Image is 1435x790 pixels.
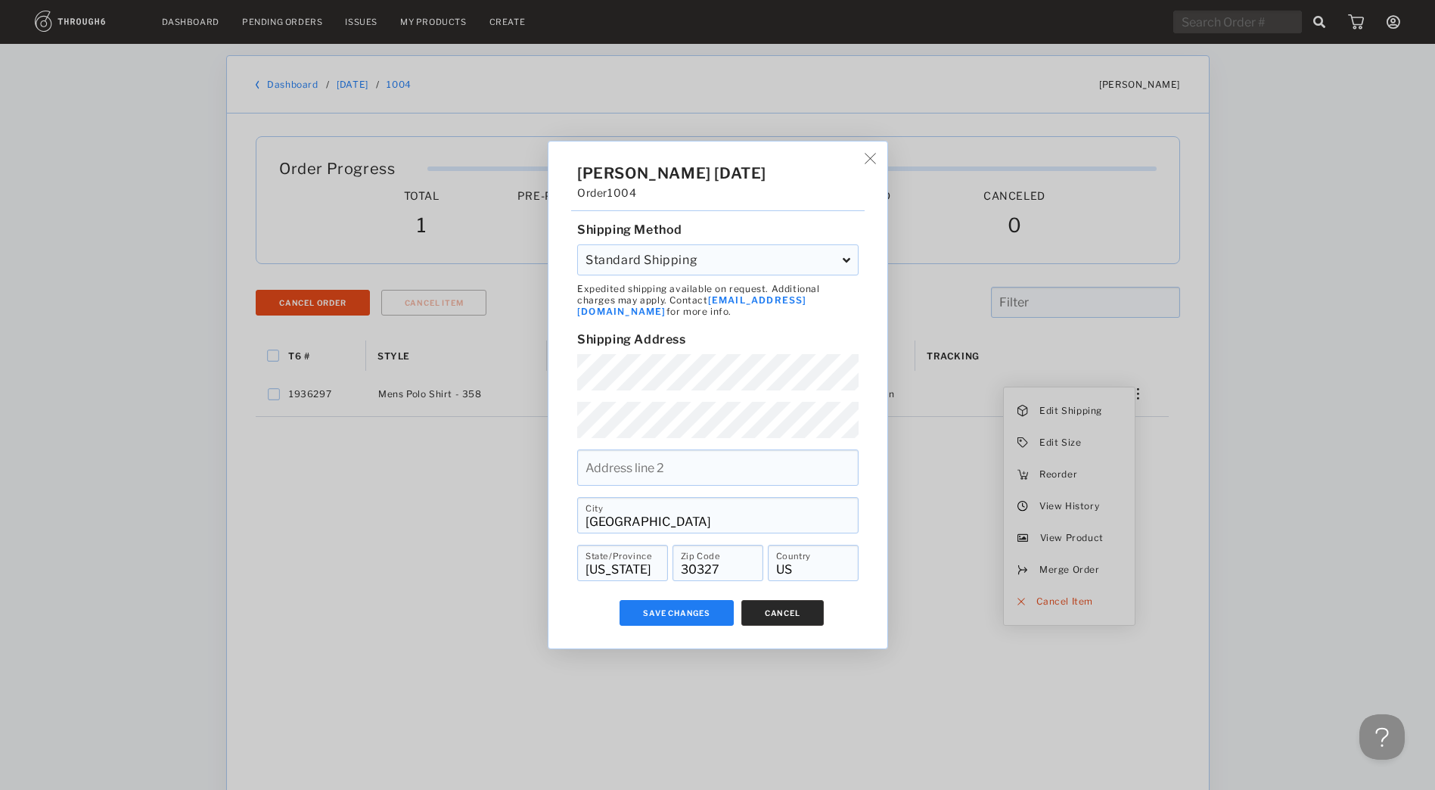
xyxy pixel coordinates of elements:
[585,551,652,561] span: State/Province
[775,551,810,561] span: Country
[577,545,668,581] input: State/Province
[585,503,603,514] span: City
[577,449,859,486] input: Address line 2
[741,600,823,626] button: Cancel
[577,497,859,533] input: City
[680,551,720,561] span: Zip Code
[865,153,876,164] img: icon_button_x_thin.7ff7c24d.svg
[577,186,636,199] span: Order 1004
[577,332,686,347] span: Shipping Address
[1359,714,1405,760] iframe: Toggle Customer Support
[767,545,858,581] input: Country
[577,222,682,237] span: Shipping Method
[577,164,766,182] span: [PERSON_NAME] [DATE]
[620,600,734,626] button: Save Changes
[577,283,859,317] div: Expedited shipping available on request. Additional charges may apply. Contact for more info.
[577,244,859,275] div: Standard Shipping
[577,294,807,317] a: [EMAIL_ADDRESS][DOMAIN_NAME]
[672,545,763,581] input: Zip Code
